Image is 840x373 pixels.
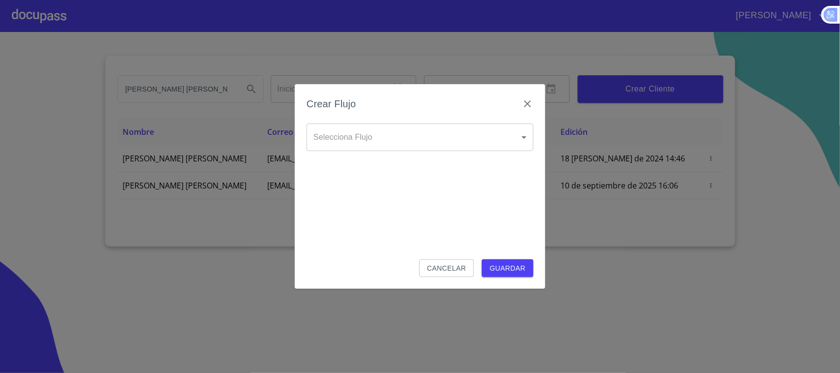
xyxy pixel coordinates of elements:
[490,262,526,275] span: Guardar
[307,96,356,112] h6: Crear Flujo
[307,124,533,151] div: ​
[419,259,474,278] button: Cancelar
[427,262,466,275] span: Cancelar
[482,259,533,278] button: Guardar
